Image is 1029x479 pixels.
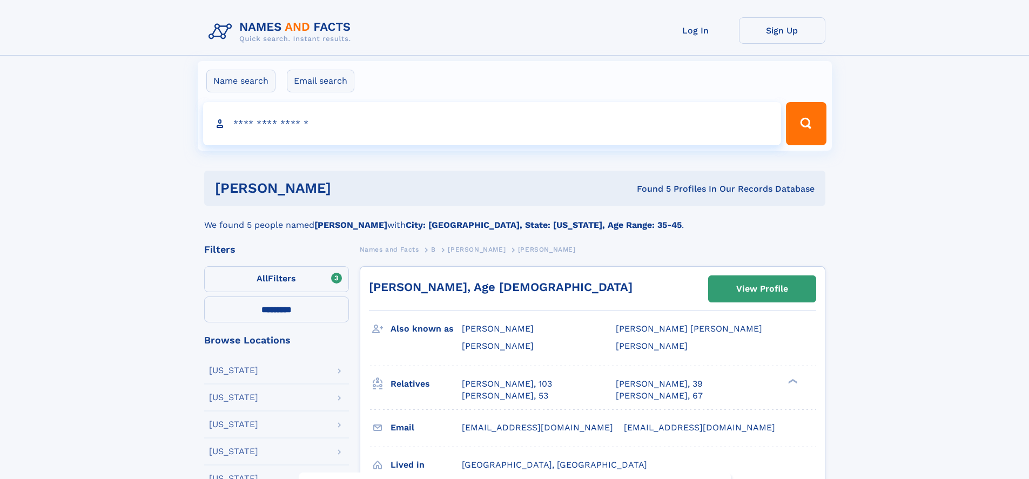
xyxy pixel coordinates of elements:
[462,378,552,390] a: [PERSON_NAME], 103
[287,70,354,92] label: Email search
[204,335,349,345] div: Browse Locations
[204,266,349,292] label: Filters
[462,341,534,351] span: [PERSON_NAME]
[406,220,682,230] b: City: [GEOGRAPHIC_DATA], State: [US_STATE], Age Range: 35-45
[369,280,633,294] a: [PERSON_NAME], Age [DEMOGRAPHIC_DATA]
[209,366,258,375] div: [US_STATE]
[257,273,268,284] span: All
[786,102,826,145] button: Search Button
[391,419,462,437] h3: Email
[462,390,548,402] a: [PERSON_NAME], 53
[204,206,825,232] div: We found 5 people named with .
[448,242,506,256] a: [PERSON_NAME]
[624,422,775,433] span: [EMAIL_ADDRESS][DOMAIN_NAME]
[785,377,798,384] div: ❯
[209,393,258,402] div: [US_STATE]
[204,17,360,46] img: Logo Names and Facts
[518,246,576,253] span: [PERSON_NAME]
[209,447,258,456] div: [US_STATE]
[616,378,703,390] a: [PERSON_NAME], 39
[709,276,816,302] a: View Profile
[203,102,782,145] input: search input
[204,245,349,254] div: Filters
[448,246,506,253] span: [PERSON_NAME]
[462,460,647,470] span: [GEOGRAPHIC_DATA], [GEOGRAPHIC_DATA]
[209,420,258,429] div: [US_STATE]
[431,246,436,253] span: B
[314,220,387,230] b: [PERSON_NAME]
[653,17,739,44] a: Log In
[431,242,436,256] a: B
[739,17,825,44] a: Sign Up
[736,276,788,301] div: View Profile
[360,242,419,256] a: Names and Facts
[462,422,613,433] span: [EMAIL_ADDRESS][DOMAIN_NAME]
[206,70,275,92] label: Name search
[215,181,484,195] h1: [PERSON_NAME]
[484,183,815,195] div: Found 5 Profiles In Our Records Database
[391,375,462,393] h3: Relatives
[616,341,688,351] span: [PERSON_NAME]
[616,323,762,334] span: [PERSON_NAME] [PERSON_NAME]
[616,390,703,402] a: [PERSON_NAME], 67
[391,320,462,338] h3: Also known as
[462,323,534,334] span: [PERSON_NAME]
[391,456,462,474] h3: Lived in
